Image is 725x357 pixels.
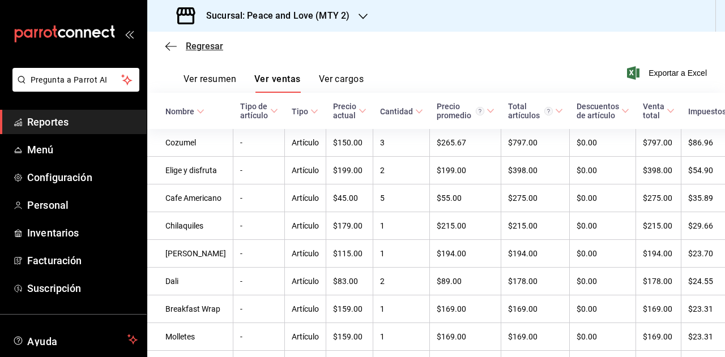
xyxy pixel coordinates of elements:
[501,240,570,268] td: $194.00
[501,268,570,295] td: $178.00
[147,129,233,157] td: Cozumel
[125,29,134,38] button: open_drawer_menu
[373,323,430,351] td: 1
[501,212,570,240] td: $215.00
[508,102,563,120] span: Total artículos
[570,157,636,184] td: $0.00
[501,129,570,157] td: $797.00
[476,107,484,115] svg: Precio promedio = Total artículos / cantidad
[326,157,373,184] td: $199.00
[285,268,326,295] td: Artículo
[233,157,285,184] td: -
[292,107,308,116] div: Tipo
[501,157,570,184] td: $398.00
[326,129,373,157] td: $150.00
[292,107,318,116] span: Tipo
[326,268,373,295] td: $83.00
[430,295,501,323] td: $169.00
[147,157,233,184] td: Elige y disfruta
[240,102,268,120] div: Tipo de artículo
[326,184,373,212] td: $45.00
[165,107,194,116] div: Nombre
[333,102,366,120] span: Precio actual
[165,41,223,51] button: Regresar
[27,170,138,185] span: Configuración
[147,268,233,295] td: Dali
[373,268,430,295] td: 2
[233,212,285,240] td: -
[430,268,501,295] td: $89.00
[233,240,285,268] td: -
[333,102,356,120] div: Precio actual
[285,212,326,240] td: Artículo
[577,102,619,120] div: Descuentos de artículo
[570,129,636,157] td: $0.00
[570,323,636,351] td: $0.00
[285,157,326,184] td: Artículo
[240,102,278,120] span: Tipo de artículo
[636,323,681,351] td: $169.00
[643,102,675,120] span: Venta total
[430,323,501,351] td: $169.00
[636,157,681,184] td: $398.00
[636,212,681,240] td: $215.00
[373,240,430,268] td: 1
[285,240,326,268] td: Artículo
[430,129,501,157] td: $265.67
[254,74,301,93] button: Ver ventas
[326,295,373,323] td: $159.00
[285,295,326,323] td: Artículo
[285,323,326,351] td: Artículo
[636,240,681,268] td: $194.00
[570,240,636,268] td: $0.00
[501,323,570,351] td: $169.00
[577,102,629,120] span: Descuentos de artículo
[636,268,681,295] td: $178.00
[27,333,123,346] span: Ayuda
[437,102,494,120] span: Precio promedio
[501,184,570,212] td: $275.00
[501,295,570,323] td: $169.00
[373,184,430,212] td: 5
[27,253,138,268] span: Facturación
[544,107,553,115] svg: El total artículos considera cambios de precios en los artículos así como costos adicionales por ...
[319,74,364,93] button: Ver cargos
[233,184,285,212] td: -
[285,184,326,212] td: Artículo
[373,157,430,184] td: 2
[643,102,664,120] div: Venta total
[8,82,139,94] a: Pregunta a Parrot AI
[147,184,233,212] td: Cafe Americano
[373,212,430,240] td: 1
[31,74,122,86] span: Pregunta a Parrot AI
[326,240,373,268] td: $115.00
[629,66,707,80] button: Exportar a Excel
[27,197,138,213] span: Personal
[12,68,139,92] button: Pregunta a Parrot AI
[380,107,423,116] span: Cantidad
[437,102,484,120] div: Precio promedio
[373,129,430,157] td: 3
[430,184,501,212] td: $55.00
[165,107,204,116] span: Nombre
[27,142,138,157] span: Menú
[184,74,364,93] div: navigation tabs
[636,129,681,157] td: $797.00
[430,157,501,184] td: $199.00
[233,295,285,323] td: -
[233,129,285,157] td: -
[570,295,636,323] td: $0.00
[430,212,501,240] td: $215.00
[570,184,636,212] td: $0.00
[233,323,285,351] td: -
[233,268,285,295] td: -
[184,74,236,93] button: Ver resumen
[285,129,326,157] td: Artículo
[326,323,373,351] td: $159.00
[636,184,681,212] td: $275.00
[147,240,233,268] td: [PERSON_NAME]
[27,225,138,240] span: Inventarios
[147,323,233,351] td: Molletes
[147,212,233,240] td: Chilaquiles
[636,295,681,323] td: $169.00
